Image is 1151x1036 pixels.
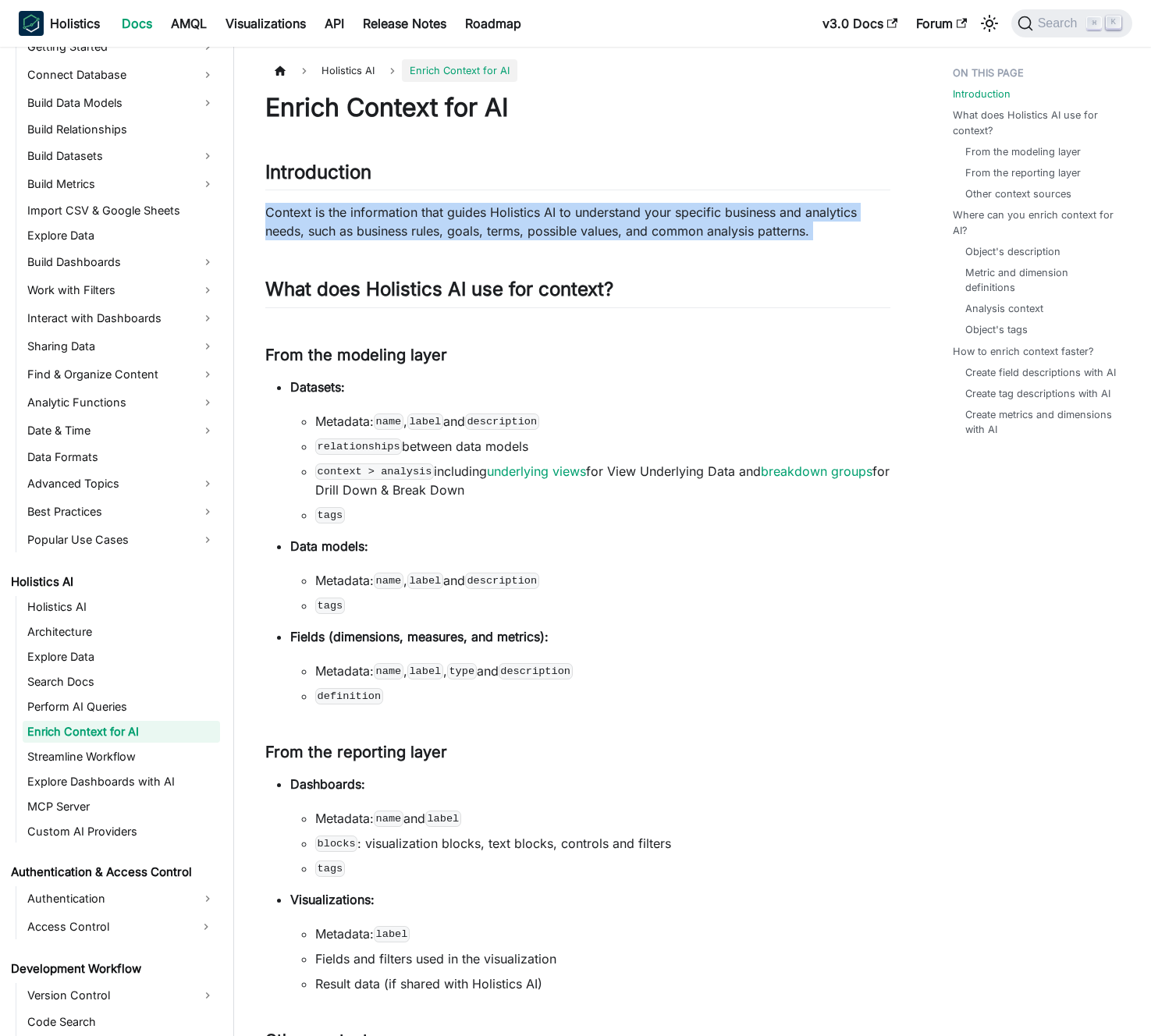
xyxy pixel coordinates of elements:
strong: Datasets: [290,379,345,395]
a: Visualizations [216,11,315,36]
a: Create metrics and dimensions with AI [965,407,1120,437]
a: API [315,11,353,36]
a: Architecture [23,621,220,643]
h3: From the reporting layer [265,743,890,762]
a: MCP Server [23,796,220,818]
a: breakdown groups [761,463,872,479]
kbd: K [1106,16,1121,30]
a: Best Practices [23,499,220,524]
li: Metadata: , and [315,571,890,590]
a: Home page [265,59,295,82]
a: AMQL [162,11,216,36]
li: : visualization blocks, text blocks, controls and filters [315,834,890,853]
a: Enrich Context for AI [23,721,220,743]
a: Authentication & Access Control [6,861,220,883]
code: name [374,663,403,679]
code: description [499,663,573,679]
li: Metadata: [315,924,890,943]
button: Switch between dark and light mode (currently light mode) [977,11,1002,36]
a: Custom AI Providers [23,821,220,843]
code: tags [315,598,345,613]
a: Holistics AI [6,571,220,593]
code: label [407,413,443,429]
code: blocks [315,836,357,851]
a: Analysis context [965,301,1043,316]
strong: Fields (dimensions, measures, and metrics): [290,629,549,644]
code: definition [315,688,383,704]
span: Enrich Context for AI [402,59,517,82]
a: What does Holistics AI use for context? [953,108,1126,137]
li: including for View Underlying Data and for Drill Down & Break Down [315,462,890,499]
a: Forum [907,11,976,36]
a: Object's tags [965,322,1028,337]
a: Roadmap [456,11,531,36]
code: relationships [315,438,402,454]
nav: Breadcrumbs [265,59,890,82]
strong: Dashboards: [290,776,365,792]
button: Search (Command+K) [1011,9,1132,37]
a: Object's description [965,244,1060,259]
img: Holistics [19,11,44,36]
a: From the reporting layer [965,165,1081,180]
li: Fields and filters used in the visualization [315,949,890,968]
li: Metadata: , and [315,412,890,431]
li: between data models [315,437,890,456]
a: Create tag descriptions with AI [965,386,1110,401]
li: Metadata: , , and [315,662,890,680]
h2: Introduction [265,161,890,190]
a: Introduction [953,87,1011,101]
code: description [465,413,539,429]
code: label [407,663,443,679]
h3: From the modeling layer [265,346,890,365]
a: Create field descriptions with AI [965,365,1116,380]
a: From the modeling layer [965,144,1081,159]
a: Search Docs [23,671,220,693]
a: HolisticsHolistics [19,11,100,36]
li: Result data (if shared with Holistics AI) [315,974,890,993]
a: Other context sources [965,186,1071,201]
p: Context is the information that guides Holistics AI to understand your specific business and anal... [265,203,890,240]
code: context > analysis [315,463,434,479]
a: Build Dashboards [23,250,220,275]
a: Getting Started [23,34,220,59]
h1: Enrich Context for AI [265,92,890,123]
span: Holistics AI [314,59,382,82]
code: description [465,573,539,588]
a: Popular Use Cases [23,527,220,552]
code: label [425,811,461,826]
a: Version Control [23,983,220,1008]
a: v3.0 Docs [813,11,907,36]
a: Data Formats [23,446,220,468]
a: Explore Data [23,225,220,247]
code: name [374,413,403,429]
strong: Visualizations: [290,892,375,907]
code: label [374,926,410,942]
a: Perform AI Queries [23,696,220,718]
strong: Data models: [290,538,368,554]
a: Holistics AI [23,596,220,618]
a: Find & Organize Content [23,362,220,387]
a: Build Datasets [23,144,220,169]
h2: What does Holistics AI use for context? [265,278,890,307]
span: Search [1033,16,1087,30]
li: Metadata: and [315,809,890,828]
a: Explore Dashboards with AI [23,771,220,793]
a: Interact with Dashboards [23,306,220,331]
code: name [374,811,403,826]
a: Where can you enrich context for AI? [953,208,1126,237]
code: tags [315,860,345,876]
a: Date & Time [23,418,220,443]
a: Connect Database [23,62,220,87]
a: Sharing Data [23,334,220,359]
button: Expand sidebar category 'Access Control' [192,914,220,939]
a: Analytic Functions [23,390,220,415]
a: Advanced Topics [23,471,220,496]
a: Work with Filters [23,278,220,303]
a: underlying views [487,463,586,479]
a: Streamline Workflow [23,746,220,768]
a: Authentication [23,886,220,911]
a: Build Data Models [23,90,220,115]
a: Release Notes [353,11,456,36]
kbd: ⌘ [1086,16,1102,30]
code: label [407,573,443,588]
